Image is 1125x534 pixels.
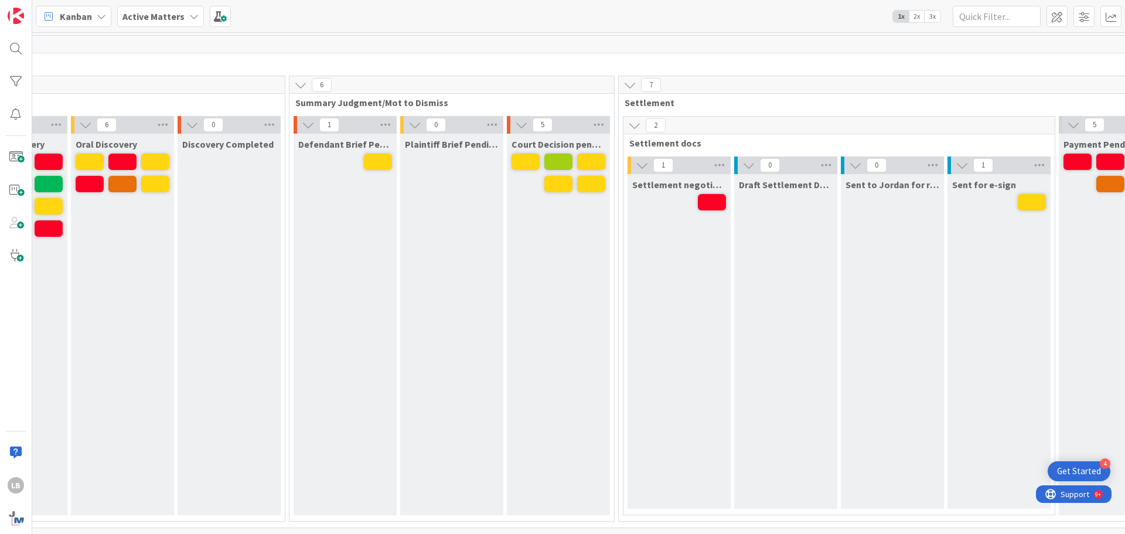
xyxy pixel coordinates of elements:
img: avatar [8,510,24,526]
div: LB [8,477,24,494]
span: Kanban [60,9,92,23]
span: 0 [867,158,887,172]
span: 5 [1085,118,1104,132]
span: 1x [893,11,909,22]
span: Sent for e-sign [952,179,1016,191]
span: Support [25,2,53,16]
span: Defendant Brief Pending [298,138,392,150]
span: 3x [925,11,940,22]
div: 4 [1100,458,1110,469]
span: 0 [426,118,446,132]
span: Discovery Completed [182,138,274,150]
input: Quick Filter... [953,6,1041,27]
span: 2x [909,11,925,22]
span: Sent to Jordan for review [846,179,939,191]
span: 1 [973,158,993,172]
div: Open Get Started checklist, remaining modules: 4 [1048,461,1110,481]
span: 1 [653,158,673,172]
span: Settlement docs [629,137,1040,149]
span: 6 [312,78,332,92]
span: Settlement negotiations [632,179,726,191]
span: Court Decision pending [512,138,605,150]
span: 7 [641,78,661,92]
span: 2 [646,118,666,132]
span: 0 [760,158,780,172]
span: Draft Settlement Docs [739,179,833,191]
span: 5 [533,118,553,132]
span: 6 [97,118,117,132]
img: Visit kanbanzone.com [8,8,24,24]
span: Plaintiff Brief Pending [405,138,499,150]
span: 0 [203,118,223,132]
div: 9+ [59,5,65,14]
span: Summary Judgment/Mot to Dismiss [295,97,599,108]
span: Oral Discovery [76,138,137,150]
div: Get Started [1057,465,1101,477]
b: Active Matters [122,11,185,22]
span: 1 [319,118,339,132]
